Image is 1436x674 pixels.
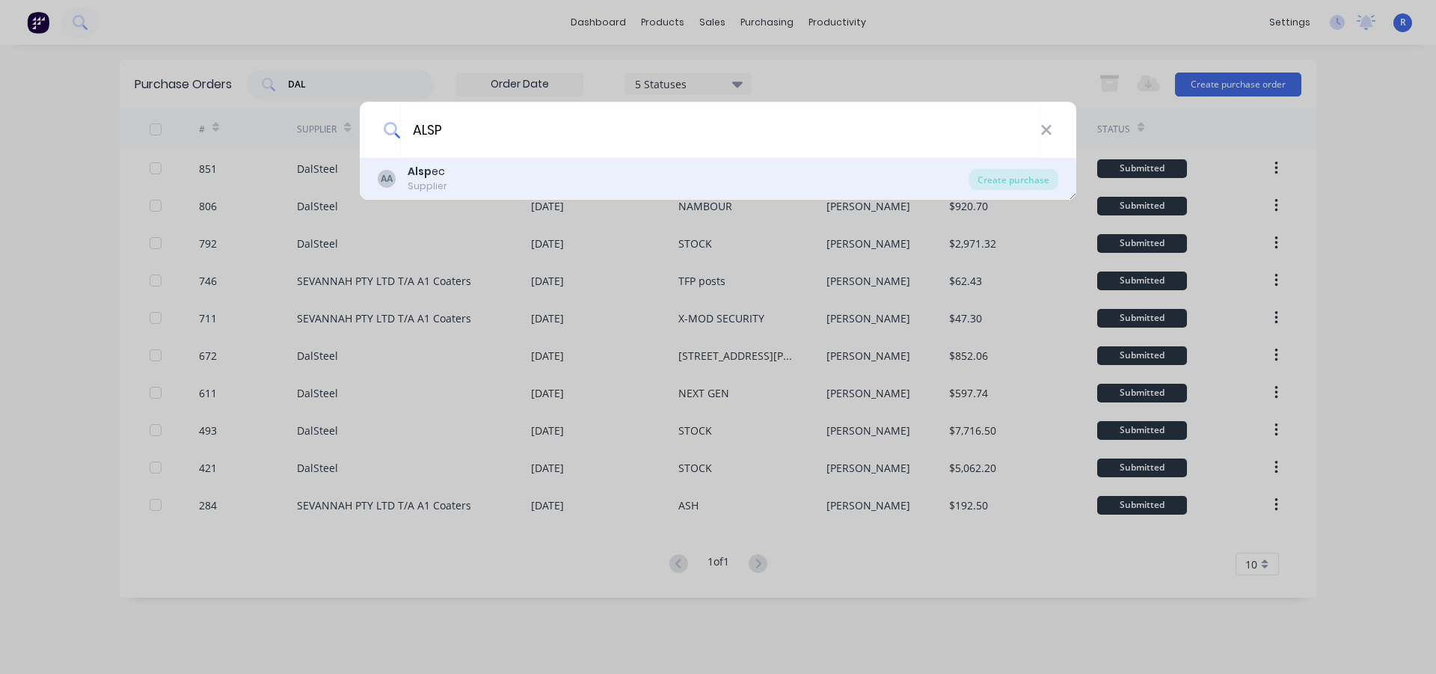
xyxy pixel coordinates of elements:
[400,102,1040,158] input: Enter a supplier name to create a new order...
[408,180,447,193] div: Supplier
[408,164,447,180] div: ec
[378,170,396,188] div: AA
[969,169,1058,190] div: Create purchase
[408,164,432,179] b: Alsp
